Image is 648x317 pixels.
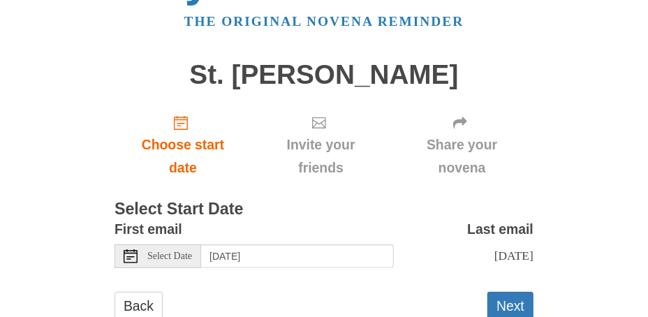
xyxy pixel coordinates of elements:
h3: Select Start Date [115,200,533,219]
h1: St. [PERSON_NAME] [115,60,533,90]
span: [DATE] [494,249,533,263]
a: Choose start date [115,103,251,186]
span: Invite your friends [265,133,376,179]
span: Select Date [147,251,192,261]
a: The original novena reminder [184,14,464,29]
span: Share your novena [404,133,520,179]
div: Click "Next" to confirm your start date first. [390,103,533,186]
label: First email [115,218,182,241]
span: Choose start date [128,133,237,179]
label: Last email [467,218,533,241]
div: Click "Next" to confirm your start date first. [251,103,390,186]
